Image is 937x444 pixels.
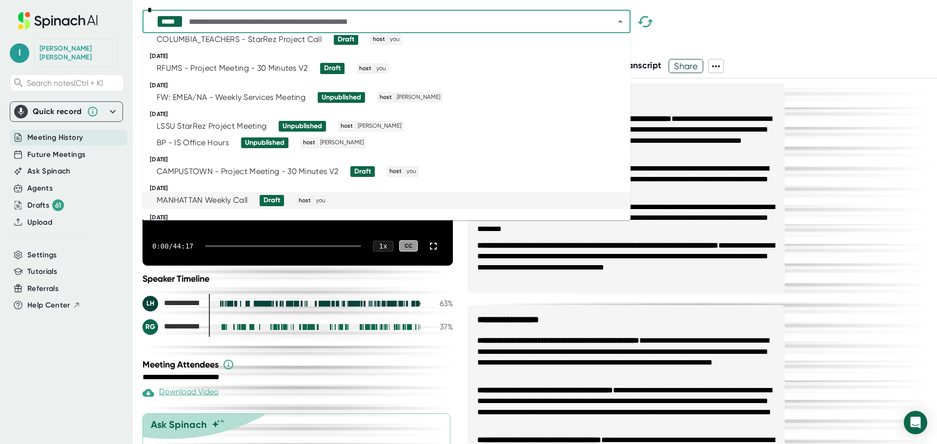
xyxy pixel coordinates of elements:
[264,196,280,205] div: Draft
[669,58,703,75] span: Share
[157,121,266,131] div: LSSU StarRez Project Meeting
[157,63,308,73] div: RFUMS - Project Meeting - 30 Minutes V2
[52,199,64,211] div: 61
[27,166,71,177] button: Ask Spinach
[339,122,354,131] span: host
[150,82,631,89] div: [DATE]
[27,300,70,311] span: Help Center
[395,93,442,102] span: [PERSON_NAME]
[319,138,365,147] span: [PERSON_NAME]
[669,59,703,73] button: Share
[356,122,403,131] span: [PERSON_NAME]
[324,64,341,73] div: Draft
[314,196,327,205] span: you
[150,156,631,163] div: [DATE]
[613,15,627,28] button: Close
[302,138,317,147] span: host
[388,167,403,176] span: host
[150,185,631,192] div: [DATE]
[10,43,29,63] span: l
[157,93,306,102] div: FW: EMEA/NA - Weekly Services Meeting
[405,167,418,176] span: you
[371,35,387,44] span: host
[399,240,418,251] div: CC
[157,167,338,176] div: CAMPUSTOWN - Project Meeting - 30 Minutes V2
[245,138,285,147] div: Unpublished
[40,44,113,61] div: Leslie Hogan
[297,196,312,205] span: host
[27,199,64,211] div: Drafts
[373,241,393,251] div: 1 x
[27,199,64,211] button: Drafts 61
[322,93,361,102] div: Unpublished
[33,107,82,116] div: Quick record
[338,35,354,44] div: Draft
[143,359,455,370] div: Meeting Attendees
[378,93,393,102] span: host
[388,35,401,44] span: you
[150,214,631,221] div: [DATE]
[620,60,662,71] span: Transcript
[143,319,158,335] div: RG
[27,78,103,88] span: Search notes (Ctrl + K)
[143,387,219,399] div: Download Video
[428,299,453,308] div: 63 %
[157,35,322,44] div: COLUMBIA_TEACHERS - StarRez Project Call
[14,102,119,121] div: Quick record
[152,242,193,250] div: 0:00 / 44:17
[428,322,453,331] div: 37 %
[354,167,371,176] div: Draft
[143,296,158,311] div: LH
[904,411,927,434] div: Open Intercom Messenger
[150,111,631,118] div: [DATE]
[143,319,201,335] div: Ronnie Genee
[27,149,85,160] button: Future Meetings
[143,273,453,284] div: Speaker Timeline
[27,183,53,194] button: Agents
[27,283,59,294] button: Referrals
[157,138,229,148] div: BP - IS Office Hours
[151,419,207,430] div: Ask Spinach
[27,266,57,277] button: Tutorials
[150,53,631,60] div: [DATE]
[620,59,662,72] button: Transcript
[27,300,81,311] button: Help Center
[27,217,52,228] button: Upload
[27,250,57,261] button: Settings
[283,122,322,131] div: Unpublished
[157,195,247,205] div: MANHATTAN Weekly Call
[27,132,83,143] button: Meeting History
[375,64,387,73] span: you
[358,64,373,73] span: host
[143,296,201,311] div: Leslie Hogan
